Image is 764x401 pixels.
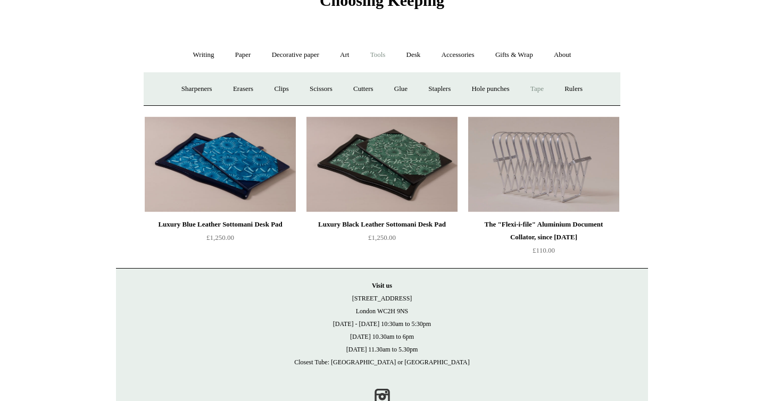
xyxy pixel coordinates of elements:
span: £1,250.00 [368,233,396,241]
a: About [544,41,581,69]
img: Luxury Blue Leather Sottomani Desk Pad [145,116,296,212]
a: The "Flexi-i-file" Aluminium Document Collator, since 1941 The "Flexi-i-file" Aluminium Document ... [468,116,619,212]
a: Tape [521,75,553,103]
a: Writing [184,41,224,69]
a: The "Flexi-i-file" Aluminium Document Collator, since [DATE] £110.00 [468,218,619,262]
span: £1,250.00 [206,233,234,241]
a: Accessories [432,41,484,69]
a: Luxury Black Leather Sottomani Desk Pad £1,250.00 [306,218,458,262]
a: Tools [361,41,395,69]
a: Glue [385,75,417,103]
div: Luxury Blue Leather Sottomani Desk Pad [147,218,293,231]
a: Scissors [300,75,342,103]
img: The "Flexi-i-file" Aluminium Document Collator, since 1941 [468,116,619,212]
a: Luxury Black Leather Sottomani Desk Pad Luxury Black Leather Sottomani Desk Pad [306,116,458,212]
a: Luxury Blue Leather Sottomani Desk Pad £1,250.00 [145,218,296,262]
p: [STREET_ADDRESS] London WC2H 9NS [DATE] - [DATE] 10:30am to 5:30pm [DATE] 10.30am to 6pm [DATE] 1... [127,279,637,369]
a: Decorative paper [262,41,329,69]
a: Sharpeners [172,75,222,103]
div: The "Flexi-i-file" Aluminium Document Collator, since [DATE] [471,218,617,244]
div: Luxury Black Leather Sottomani Desk Pad [309,218,455,231]
a: Luxury Blue Leather Sottomani Desk Pad Luxury Blue Leather Sottomani Desk Pad [145,116,296,212]
a: Gifts & Wrap [486,41,543,69]
a: Rulers [555,75,592,103]
a: Paper [226,41,261,69]
a: Desk [397,41,430,69]
strong: Visit us [372,282,392,289]
a: Cutters [344,75,383,103]
a: Hole punches [462,75,519,103]
a: Clips [264,75,298,103]
a: Erasers [223,75,263,103]
a: Staplers [419,75,460,103]
img: Luxury Black Leather Sottomani Desk Pad [306,116,458,212]
span: £110.00 [533,246,555,254]
a: Art [330,41,359,69]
